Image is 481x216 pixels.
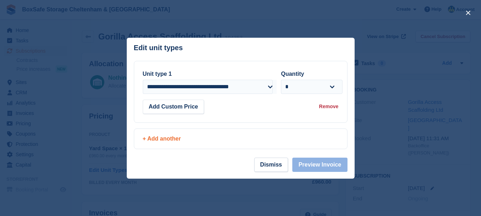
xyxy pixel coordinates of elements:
[134,128,347,149] a: + Add another
[143,100,204,114] button: Add Custom Price
[319,103,338,110] div: Remove
[254,158,288,172] button: Dismiss
[134,44,183,52] p: Edit unit types
[143,135,339,143] div: + Add another
[143,71,172,77] label: Unit type 1
[292,158,347,172] button: Preview Invoice
[462,7,474,19] button: close
[281,71,304,77] label: Quantity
